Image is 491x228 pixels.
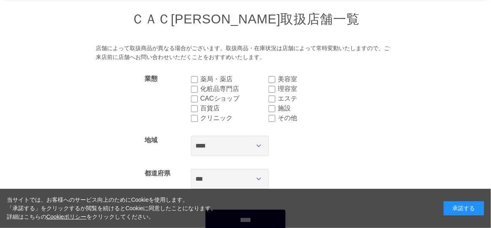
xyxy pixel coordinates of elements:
label: 地域 [145,137,157,144]
h1: ＣＡＣ[PERSON_NAME]取扱店舗一覧 [44,11,447,28]
label: その他 [278,113,346,123]
label: 薬局・薬店 [200,74,269,84]
label: CACショップ [200,94,269,103]
label: 都道府県 [145,170,170,177]
label: 美容室 [278,74,346,84]
a: Cookieポリシー [46,213,87,220]
label: 理容室 [278,84,346,94]
div: 承諾する [444,201,484,215]
label: 施設 [278,103,346,113]
label: 化粧品専門店 [200,84,269,94]
div: 当サイトでは、お客様へのサービス向上のためにCookieを使用します。 「承諾する」をクリックするか閲覧を続けるとCookieに同意したことになります。 詳細はこちらの をクリックしてください。 [7,196,217,221]
label: クリニック [200,113,269,123]
div: 店舗によって取扱商品が異なる場合がございます。取扱商品・在庫状況は店舗によって常時変動いたしますので、ご来店前に店舗へお問い合わせいただくことをおすすめいたします。 [96,44,395,61]
label: 業態 [145,75,157,82]
label: 百貨店 [200,103,269,113]
label: エステ [278,94,346,103]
